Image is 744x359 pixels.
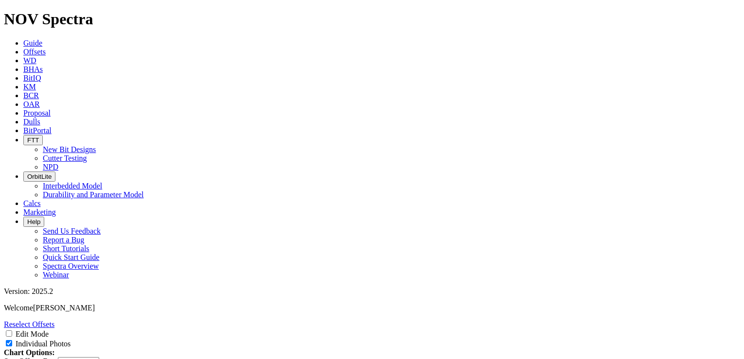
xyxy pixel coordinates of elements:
[23,199,41,207] a: Calcs
[23,91,39,100] a: BCR
[4,304,740,312] p: Welcome
[4,348,54,357] strong: Chart Options:
[43,190,144,199] a: Durability and Parameter Model
[23,56,36,65] a: WD
[16,330,49,338] label: Edit Mode
[43,154,87,162] a: Cutter Testing
[23,135,43,145] button: FTT
[23,208,56,216] a: Marketing
[43,236,84,244] a: Report a Bug
[43,244,89,253] a: Short Tutorials
[23,171,55,182] button: OrbitLite
[23,65,43,73] a: BHAs
[33,304,95,312] span: [PERSON_NAME]
[43,145,96,154] a: New Bit Designs
[23,118,40,126] a: Dulls
[23,217,44,227] button: Help
[4,320,54,328] a: Reselect Offsets
[4,287,740,296] div: Version: 2025.2
[27,173,52,180] span: OrbitLite
[27,137,39,144] span: FTT
[23,83,36,91] a: KM
[23,39,42,47] a: Guide
[23,48,46,56] a: Offsets
[43,253,99,261] a: Quick Start Guide
[43,163,58,171] a: NPD
[43,227,101,235] a: Send Us Feedback
[16,340,71,348] label: Individual Photos
[43,182,102,190] a: Interbedded Model
[23,109,51,117] a: Proposal
[23,126,52,135] a: BitPortal
[43,271,69,279] a: Webinar
[23,100,40,108] a: OAR
[27,218,40,225] span: Help
[43,262,99,270] a: Spectra Overview
[4,10,740,28] h1: NOV Spectra
[23,74,41,82] a: BitIQ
